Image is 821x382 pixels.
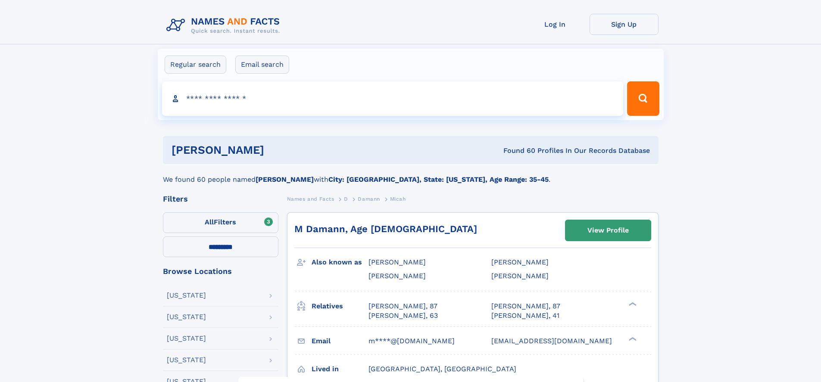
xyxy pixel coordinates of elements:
[344,193,348,204] a: D
[312,299,368,314] h3: Relatives
[491,311,559,320] a: [PERSON_NAME], 41
[328,175,549,183] b: City: [GEOGRAPHIC_DATA], State: [US_STATE], Age Range: 35-45
[627,81,659,116] button: Search Button
[491,337,612,345] span: [EMAIL_ADDRESS][DOMAIN_NAME]
[627,301,637,307] div: ❯
[368,301,437,311] a: [PERSON_NAME], 87
[521,14,590,35] a: Log In
[390,196,406,202] span: Micah
[165,56,226,74] label: Regular search
[172,145,384,155] h1: [PERSON_NAME]
[590,14,659,35] a: Sign Up
[163,195,278,203] div: Filters
[163,14,287,37] img: Logo Names and Facts
[368,258,426,266] span: [PERSON_NAME]
[167,292,206,299] div: [US_STATE]
[167,314,206,320] div: [US_STATE]
[163,212,278,233] label: Filters
[167,335,206,342] div: [US_STATE]
[162,81,624,116] input: search input
[167,357,206,363] div: [US_STATE]
[587,221,629,240] div: View Profile
[344,196,348,202] span: D
[368,365,516,373] span: [GEOGRAPHIC_DATA], [GEOGRAPHIC_DATA]
[384,146,650,155] div: Found 60 Profiles In Our Records Database
[491,272,549,280] span: [PERSON_NAME]
[235,56,289,74] label: Email search
[358,193,380,204] a: Damann
[256,175,314,183] b: [PERSON_NAME]
[205,218,214,226] span: All
[565,220,651,241] a: View Profile
[312,255,368,270] h3: Also known as
[491,301,560,311] a: [PERSON_NAME], 87
[312,334,368,348] h3: Email
[312,362,368,376] h3: Lived in
[368,311,438,320] a: [PERSON_NAME], 63
[294,224,477,234] a: M Damann, Age [DEMOGRAPHIC_DATA]
[287,193,334,204] a: Names and Facts
[627,336,637,342] div: ❯
[358,196,380,202] span: Damann
[491,258,549,266] span: [PERSON_NAME]
[163,164,659,185] div: We found 60 people named with .
[368,272,426,280] span: [PERSON_NAME]
[163,267,278,275] div: Browse Locations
